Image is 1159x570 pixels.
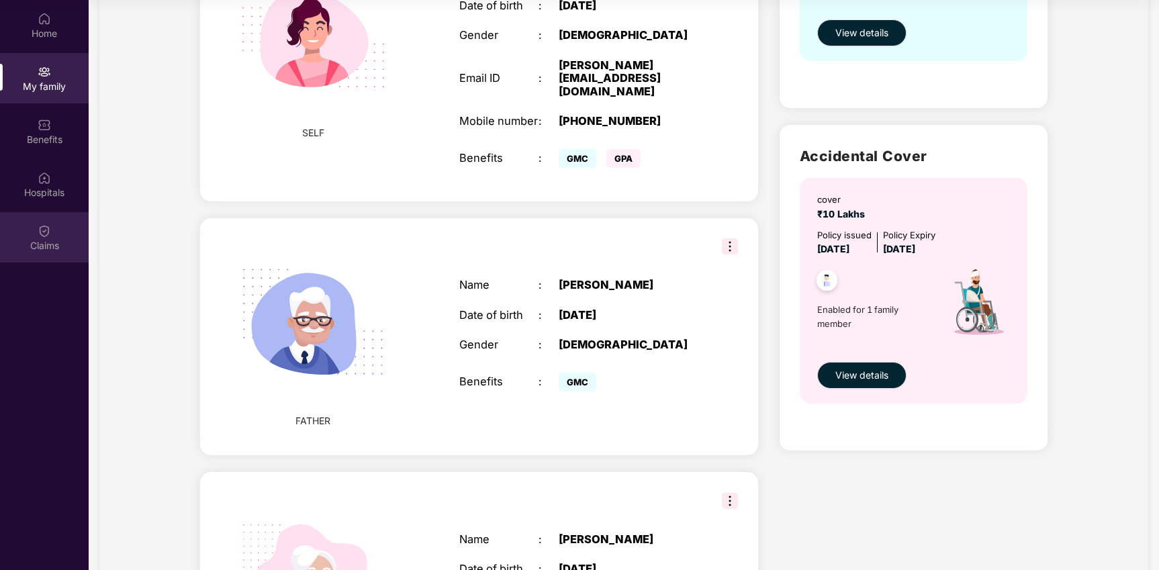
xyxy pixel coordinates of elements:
[817,193,870,207] div: cover
[459,375,539,389] div: Benefits
[539,29,559,42] div: :
[559,59,698,99] div: [PERSON_NAME][EMAIL_ADDRESS][DOMAIN_NAME]
[722,493,738,509] img: svg+xml;base64,PHN2ZyB3aWR0aD0iMzIiIGhlaWdodD0iMzIiIHZpZXdCb3g9IjAgMCAzMiAzMiIgZmlsbD0ibm9uZSIgeG...
[559,115,698,128] div: [PHONE_NUMBER]
[817,228,872,242] div: Policy issued
[559,373,596,391] span: GMC
[606,149,641,168] span: GPA
[38,118,51,132] img: svg+xml;base64,PHN2ZyBpZD0iQmVuZWZpdHMiIHhtbG5zPSJodHRwOi8vd3d3LnczLm9yZy8yMDAwL3N2ZyIgd2lkdGg9Ij...
[539,309,559,322] div: :
[817,243,849,254] span: [DATE]
[883,243,915,254] span: [DATE]
[931,256,1023,355] img: icon
[817,208,870,220] span: ₹10 Lakhs
[559,533,698,547] div: [PERSON_NAME]
[883,228,935,242] div: Policy Expiry
[559,29,698,42] div: [DEMOGRAPHIC_DATA]
[835,26,888,40] span: View details
[38,171,51,185] img: svg+xml;base64,PHN2ZyBpZD0iSG9zcGl0YWxzIiB4bWxucz0iaHR0cDovL3d3dy53My5vcmcvMjAwMC9zdmciIHdpZHRoPS...
[459,152,539,165] div: Benefits
[459,309,539,322] div: Date of birth
[539,533,559,547] div: :
[539,375,559,389] div: :
[559,338,698,352] div: [DEMOGRAPHIC_DATA]
[835,368,888,383] span: View details
[38,12,51,26] img: svg+xml;base64,PHN2ZyBpZD0iSG9tZSIgeG1sbnM9Imh0dHA6Ly93d3cudzMub3JnLzIwMDAvc3ZnIiB3aWR0aD0iMjAiIG...
[539,72,559,85] div: :
[722,238,738,254] img: svg+xml;base64,PHN2ZyB3aWR0aD0iMzIiIGhlaWdodD0iMzIiIHZpZXdCb3g9IjAgMCAzMiAzMiIgZmlsbD0ibm9uZSIgeG...
[38,224,51,238] img: svg+xml;base64,PHN2ZyBpZD0iQ2xhaW0iIHhtbG5zPSJodHRwOi8vd3d3LnczLm9yZy8yMDAwL3N2ZyIgd2lkdGg9IjIwIi...
[539,152,559,165] div: :
[800,145,1027,167] h2: Accidental Cover
[302,126,324,140] span: SELF
[459,338,539,352] div: Gender
[38,65,51,79] img: svg+xml;base64,PHN2ZyB3aWR0aD0iMjAiIGhlaWdodD0iMjAiIHZpZXdCb3g9IjAgMCAyMCAyMCIgZmlsbD0ibm9uZSIgeG...
[817,19,907,46] button: View details
[222,232,404,414] img: svg+xml;base64,PHN2ZyB4bWxucz0iaHR0cDovL3d3dy53My5vcmcvMjAwMC9zdmciIHhtbG5zOnhsaW5rPSJodHRwOi8vd3...
[459,533,539,547] div: Name
[817,303,931,330] span: Enabled for 1 family member
[539,338,559,352] div: :
[295,414,330,428] span: FATHER
[810,266,843,299] img: svg+xml;base64,PHN2ZyB4bWxucz0iaHR0cDovL3d3dy53My5vcmcvMjAwMC9zdmciIHdpZHRoPSI0OC45NDMiIGhlaWdodD...
[459,29,539,42] div: Gender
[559,149,596,168] span: GMC
[459,72,539,85] div: Email ID
[539,279,559,292] div: :
[559,309,698,322] div: [DATE]
[817,362,907,389] button: View details
[459,279,539,292] div: Name
[539,115,559,128] div: :
[559,279,698,292] div: [PERSON_NAME]
[459,115,539,128] div: Mobile number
